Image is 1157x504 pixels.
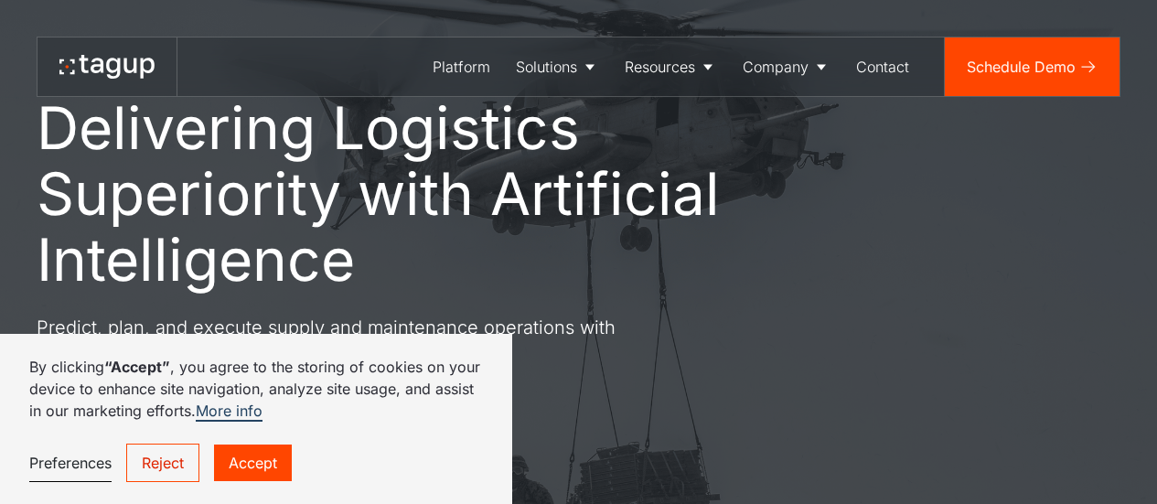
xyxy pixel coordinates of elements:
a: Resources [612,38,730,96]
div: Platform [433,56,490,78]
a: More info [196,402,262,422]
a: Accept [214,445,292,481]
div: Solutions [516,56,577,78]
strong: “Accept” [104,358,170,376]
a: Company [730,38,843,96]
h1: Delivering Logistics Superiority with Artificial Intelligence [37,95,805,293]
a: Schedule Demo [945,38,1120,96]
a: Platform [420,38,503,96]
div: Contact [856,56,909,78]
div: Company [743,56,809,78]
a: Preferences [29,445,112,482]
a: Reject [126,444,199,482]
a: Contact [843,38,922,96]
a: Solutions [503,38,612,96]
div: Resources [625,56,695,78]
p: Predict, plan, and execute supply and maintenance operations with unprecedented precision and eff... [37,315,695,366]
div: Schedule Demo [967,56,1076,78]
p: By clicking , you agree to the storing of cookies on your device to enhance site navigation, anal... [29,356,483,422]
